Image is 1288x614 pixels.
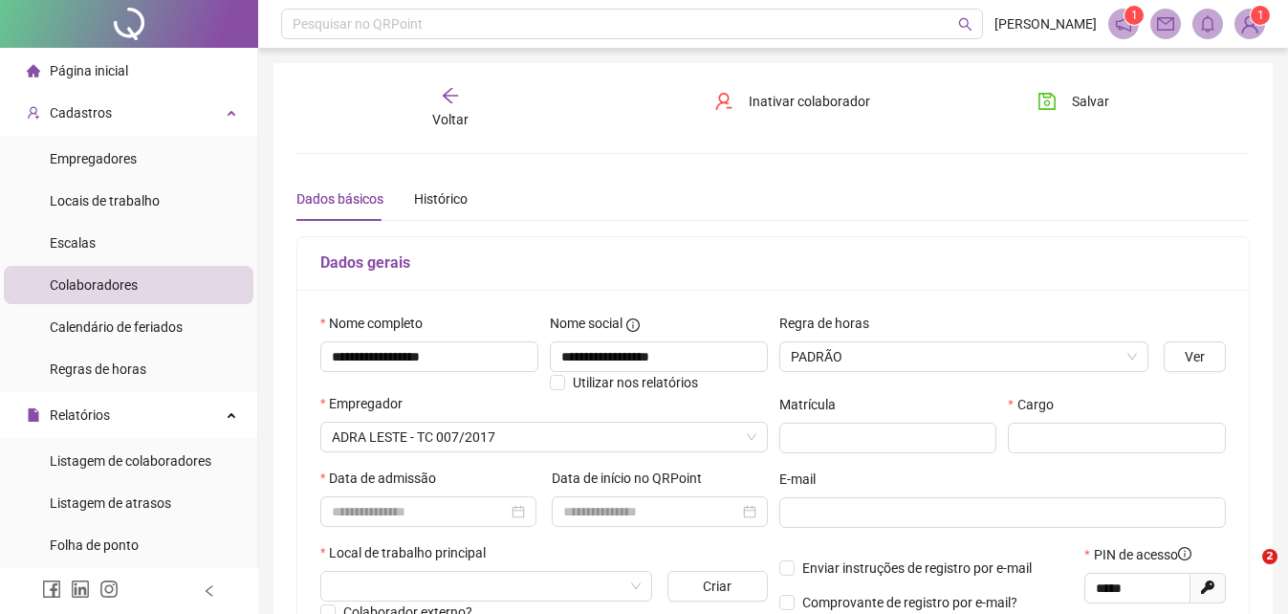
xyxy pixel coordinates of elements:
[1037,92,1057,111] span: save
[749,91,870,112] span: Inativar colaborador
[414,188,468,209] div: Histórico
[50,495,171,511] span: Listagem de atrasos
[1164,341,1226,372] button: Ver
[1251,6,1270,25] sup: Atualize o seu contato no menu Meus Dados
[50,277,138,293] span: Colaboradores
[320,468,448,489] label: Data de admissão
[332,423,756,451] span: AGÊNCIA ADVENTISTA DE DESENVOLVIMENTO E RECURSOS ASSISTENCIAIS LESTE
[50,362,146,377] span: Regras de horas
[50,319,183,335] span: Calendário de feriados
[1157,15,1174,33] span: mail
[802,595,1017,610] span: Comprovante de registro por e-mail?
[27,64,40,77] span: home
[27,106,40,120] span: user-add
[99,580,119,599] span: instagram
[320,542,498,563] label: Local de trabalho principal
[432,112,469,127] span: Voltar
[573,375,698,390] span: Utilizar nos relatórios
[320,393,415,414] label: Empregador
[1094,544,1191,565] span: PIN de acesso
[779,469,828,490] label: E-mail
[50,453,211,469] span: Listagem de colaboradores
[50,63,128,78] span: Página inicial
[1124,6,1144,25] sup: 1
[296,188,383,209] div: Dados básicos
[958,17,972,32] span: search
[1262,549,1277,564] span: 2
[714,92,733,111] span: user-delete
[27,408,40,422] span: file
[1223,549,1269,595] iframe: Intercom live chat
[50,537,139,553] span: Folha de ponto
[779,313,882,334] label: Regra de horas
[50,407,110,423] span: Relatórios
[626,318,640,332] span: info-circle
[667,571,768,602] button: Criar
[50,151,137,166] span: Empregadores
[1235,10,1264,38] img: 86882
[703,576,731,597] span: Criar
[700,86,884,117] button: Inativar colaborador
[1185,346,1205,367] span: Ver
[1131,9,1138,22] span: 1
[1199,15,1216,33] span: bell
[1008,394,1065,415] label: Cargo
[71,580,90,599] span: linkedin
[550,313,622,334] span: Nome social
[320,313,435,334] label: Nome completo
[1072,91,1109,112] span: Salvar
[802,560,1032,576] span: Enviar instruções de registro por e-mail
[50,105,112,121] span: Cadastros
[441,86,460,105] span: arrow-left
[50,235,96,251] span: Escalas
[1023,86,1124,117] button: Salvar
[203,584,216,598] span: left
[779,394,848,415] label: Matrícula
[994,13,1097,34] span: [PERSON_NAME]
[552,468,714,489] label: Data de início no QRPoint
[791,342,1138,371] span: PADRÃO
[1257,9,1264,22] span: 1
[1178,547,1191,560] span: info-circle
[42,580,61,599] span: facebook
[1115,15,1132,33] span: notification
[320,252,1226,274] h5: Dados gerais
[50,193,160,208] span: Locais de trabalho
